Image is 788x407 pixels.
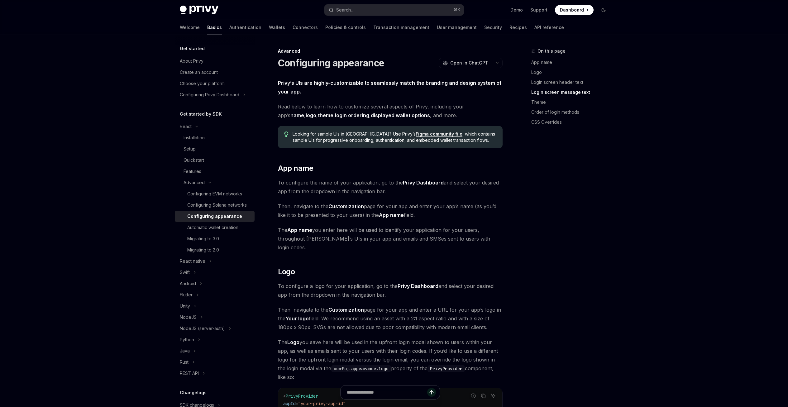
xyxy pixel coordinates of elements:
a: Quickstart [175,155,255,166]
a: Demo [510,7,523,13]
code: PrivyProvider [427,365,465,372]
a: displayed wallet options [371,112,430,119]
a: Login screen message text [531,87,614,97]
a: Logo [531,67,614,77]
a: App name [531,57,614,67]
h5: Get started by SDK [180,110,222,118]
div: Rust [180,358,189,366]
div: Setup [184,145,196,153]
div: Configuring Privy Dashboard [180,91,239,98]
a: login ordering [335,112,369,119]
span: Then, navigate to the page for your app and enter a URL for your app’s logo in the field. We reco... [278,305,503,332]
h1: Configuring appearance [278,57,384,69]
a: Features [175,166,255,177]
span: Logo [278,267,295,277]
a: Migrating to 3.0 [175,233,255,244]
div: Quickstart [184,156,204,164]
a: Welcome [180,20,200,35]
a: Connectors [293,20,318,35]
div: React native [180,257,205,265]
strong: App name [379,212,404,218]
button: Toggle NodeJS (server-auth) section [175,323,255,334]
a: Support [530,7,547,13]
code: config.appearance.logo [331,365,391,372]
a: Order of login methods [531,107,614,117]
span: Looking for sample UIs in [GEOGRAPHIC_DATA]? Use Privy’s , which contains sample UIs for progress... [293,131,496,143]
a: Security [484,20,502,35]
a: About Privy [175,55,255,67]
button: Toggle Configuring Privy Dashboard section [175,89,255,100]
div: React [180,123,192,130]
a: Basics [207,20,222,35]
span: The you save here will be used in the upfront login modal shown to users within your app, as well... [278,338,503,381]
span: The you enter here will be used to identify your application for your users, throughout [PERSON_N... [278,226,503,252]
a: Recipes [509,20,527,35]
a: logo [306,112,316,119]
div: About Privy [180,57,203,65]
div: Choose your platform [180,80,225,87]
strong: Customization [328,307,364,313]
a: Wallets [269,20,285,35]
a: Dashboard [555,5,594,15]
span: To configure a logo for your application, go to the and select your desired app from the dropdown... [278,282,503,299]
a: Create an account [175,67,255,78]
div: NodeJS [180,314,197,321]
div: Python [180,336,194,343]
h5: Changelogs [180,389,207,396]
div: Java [180,347,190,355]
a: Migrating to 2.0 [175,244,255,256]
button: Send message [427,388,436,397]
div: Advanced [278,48,503,54]
button: Toggle NodeJS section [175,312,255,323]
div: Configuring Solana networks [187,201,247,209]
button: Toggle dark mode [599,5,609,15]
img: dark logo [180,6,218,14]
strong: Privy’s UIs are highly-customizable to seamlessly match the branding and design system of your app. [278,80,502,95]
a: Configuring Solana networks [175,199,255,211]
button: Toggle Unity section [175,300,255,312]
div: Swift [180,269,190,276]
div: NodeJS (server-auth) [180,325,225,332]
div: Android [180,280,196,287]
button: Toggle Python section [175,334,255,345]
div: Flutter [180,291,193,299]
button: Toggle Rust section [175,357,255,368]
div: Migrating to 3.0 [187,235,219,242]
a: Automatic wallet creation [175,222,255,233]
strong: Your logo [285,315,309,322]
a: API reference [534,20,564,35]
div: Configuring appearance [187,213,242,220]
h5: Get started [180,45,205,52]
button: Toggle REST API section [175,368,255,379]
div: Automatic wallet creation [187,224,238,231]
span: ⌘ K [454,7,460,12]
span: Then, navigate to the page for your app and enter your app’s name (as you’d like it to be present... [278,202,503,219]
a: Authentication [229,20,261,35]
strong: Privy Dashboard [398,283,438,289]
input: Ask a question... [347,385,427,399]
div: Migrating to 2.0 [187,246,219,254]
div: Installation [184,134,205,141]
a: User management [437,20,477,35]
strong: Logo [287,339,299,345]
div: Unity [180,302,190,310]
a: name [290,112,304,119]
a: Figma community file [416,131,462,137]
svg: Tip [284,132,289,137]
button: Open search [324,4,464,16]
div: Search... [336,6,354,14]
button: Toggle Flutter section [175,289,255,300]
a: Choose your platform [175,78,255,89]
span: Open in ChatGPT [450,60,488,66]
div: Features [184,168,201,175]
a: Setup [175,143,255,155]
a: Policies & controls [325,20,366,35]
a: Login screen header text [531,77,614,87]
span: App name [278,163,313,173]
button: Toggle Android section [175,278,255,289]
a: CSS Overrides [531,117,614,127]
a: Theme [531,97,614,107]
button: Toggle React section [175,121,255,132]
span: To configure the name of your application, go to the and select your desired app from the dropdow... [278,178,503,196]
a: Transaction management [373,20,429,35]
